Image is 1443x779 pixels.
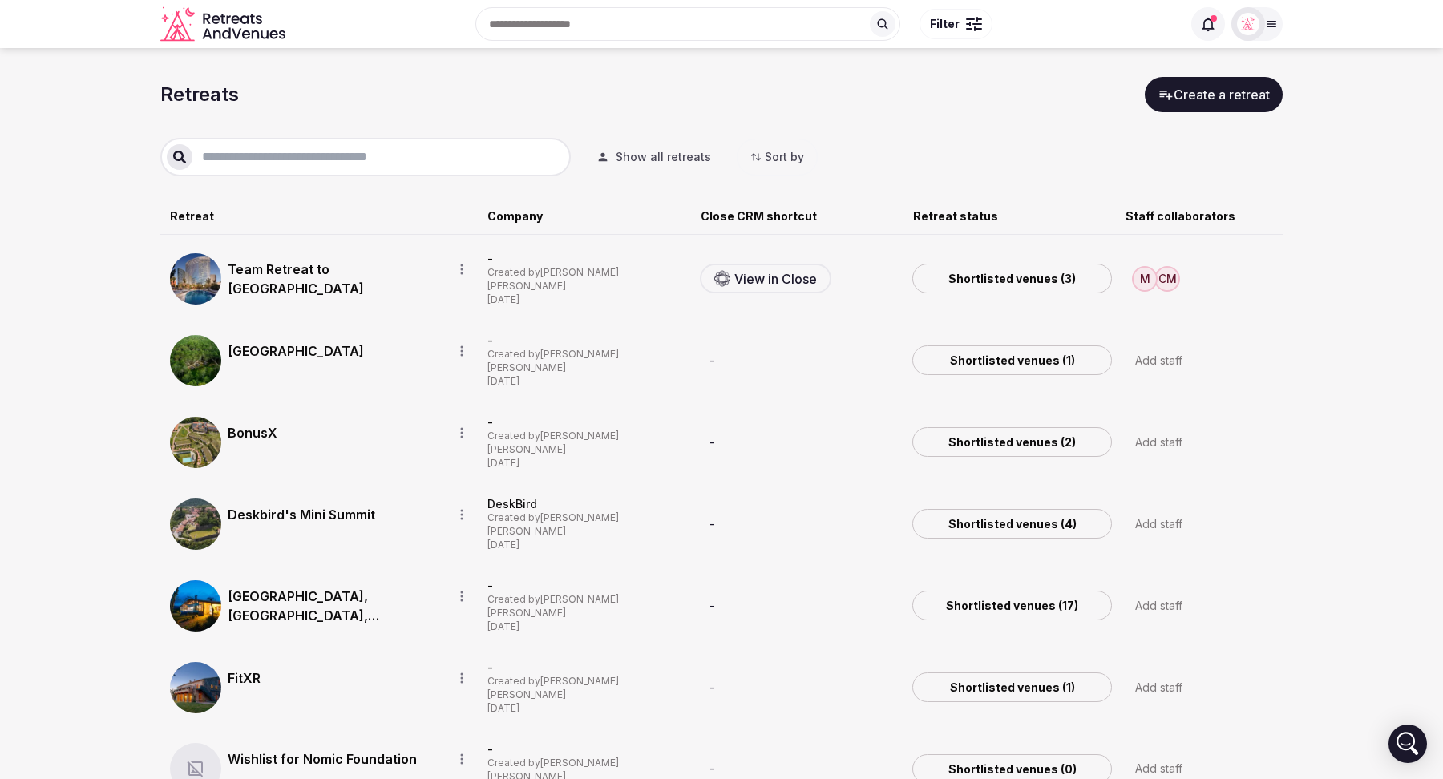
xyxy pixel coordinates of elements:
div: Add staff [1135,678,1182,697]
a: Shortlisted venues (4) [912,509,1112,539]
div: Company [487,208,687,224]
div: Created by [PERSON_NAME] [PERSON_NAME] [487,675,687,702]
h1: Retreats [160,81,239,108]
div: Add staff [1135,596,1182,616]
div: [DATE] [487,293,687,307]
a: Shortlisted venues (3) [912,264,1112,294]
div: - [700,759,899,778]
div: - [700,433,899,452]
img: Top retreat image for BonusX [170,417,221,468]
img: Top retreat image for FitXR [170,662,221,713]
div: - [700,515,899,534]
div: Created by [PERSON_NAME] [PERSON_NAME] [487,511,687,539]
div: - [487,251,687,267]
img: Top retreat image for Team Retreat to Las Vegas [170,253,221,305]
div: CM [1156,268,1178,290]
div: Open Intercom Messenger [1388,725,1427,763]
div: Close CRM shortcut [701,208,900,224]
div: Add staff [1135,759,1182,778]
button: Sort by [737,139,818,176]
div: - [700,351,899,370]
a: View in Close [700,264,831,293]
a: Team Retreat to [GEOGRAPHIC_DATA] [228,260,439,298]
a: Shortlisted venues (1) [912,672,1112,703]
div: - [487,578,687,594]
div: - [487,660,687,676]
div: DeskBird [487,496,687,512]
span: Filter [930,16,960,32]
div: Retreat status [913,208,1113,224]
button: Filter [920,9,992,39]
div: - [487,741,687,757]
div: Created by [PERSON_NAME] [PERSON_NAME] [487,430,687,457]
div: - [487,414,687,430]
span: Staff collaborators [1126,209,1235,223]
button: Show all retreats [584,139,724,175]
svg: Retreats and Venues company logo [160,6,289,42]
div: - [700,678,899,697]
img: Top retreat image for Costa Rica, Mexico, Bali and Italy for Josh Kramer [170,580,221,632]
a: Shortlisted venues (2) [912,427,1112,458]
div: Created by [PERSON_NAME] [PERSON_NAME] [487,593,687,620]
a: [GEOGRAPHIC_DATA], [GEOGRAPHIC_DATA], [GEOGRAPHIC_DATA] and [GEOGRAPHIC_DATA] for [PERSON_NAME] [228,587,439,625]
div: [DATE] [487,375,687,389]
img: Matt Grant Oakes [1237,13,1259,35]
div: - [487,333,687,349]
div: M [1134,268,1156,290]
a: Visit the homepage [160,6,289,42]
div: [DATE] [487,539,687,552]
a: Shortlisted venues (1) [912,345,1112,376]
a: [GEOGRAPHIC_DATA] [228,341,439,361]
div: Created by [PERSON_NAME] [PERSON_NAME] [487,266,687,293]
div: [DATE] [487,702,687,716]
button: Create a retreat [1145,77,1283,112]
div: Retreat [170,208,475,224]
img: Top retreat image for Turkey [170,335,221,386]
div: [DATE] [487,457,687,470]
div: Created by [PERSON_NAME] [PERSON_NAME] [487,348,687,375]
a: Wishlist for Nomic Foundation [228,749,439,769]
div: - [700,596,899,616]
div: Add staff [1135,433,1182,452]
div: Add staff [1135,351,1182,370]
a: Deskbird's Mini Summit [228,505,439,524]
img: Top retreat image for Deskbird's Mini Summit [170,498,221,550]
a: BonusX [228,423,439,442]
a: Shortlisted venues (17) [912,591,1112,621]
a: FitXR [228,668,439,688]
span: Show all retreats [616,149,711,165]
div: Add staff [1135,515,1182,534]
div: [DATE] [487,620,687,634]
